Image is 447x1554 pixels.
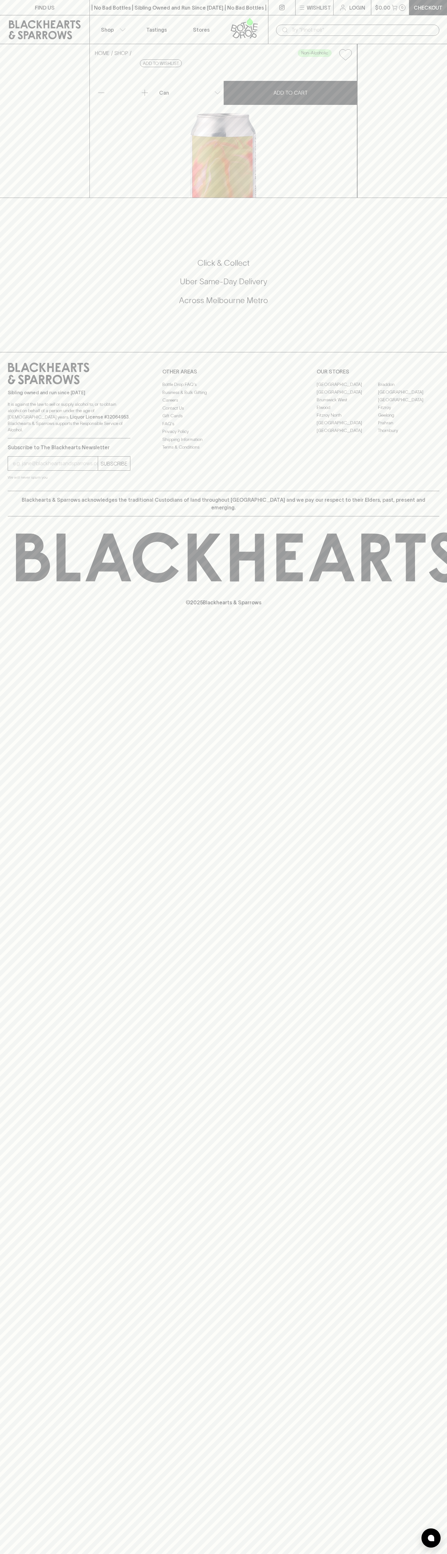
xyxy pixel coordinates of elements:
button: ADD TO CART [224,81,357,105]
a: Stores [179,15,224,44]
a: [GEOGRAPHIC_DATA] [317,427,378,434]
p: Shop [101,26,114,34]
a: Contact Us [162,404,285,412]
p: We will never spam you [8,474,130,481]
p: $0.00 [375,4,390,12]
h5: Uber Same-Day Delivery [8,276,439,287]
p: Wishlist [307,4,331,12]
a: Tastings [134,15,179,44]
a: [GEOGRAPHIC_DATA] [317,388,378,396]
p: Tastings [146,26,167,34]
p: Can [159,89,169,97]
p: Stores [193,26,210,34]
a: Terms & Conditions [162,443,285,451]
p: Checkout [414,4,443,12]
p: Blackhearts & Sparrows acknowledges the traditional Custodians of land throughout [GEOGRAPHIC_DAT... [12,496,435,511]
p: 0 [401,6,404,9]
a: SHOP [114,50,128,56]
a: Bottle Drop FAQ's [162,381,285,388]
a: Fitzroy [378,404,439,411]
a: [GEOGRAPHIC_DATA] [378,388,439,396]
a: Thornbury [378,427,439,434]
a: Business & Bulk Gifting [162,388,285,396]
input: e.g. jane@blackheartsandsparrows.com.au [13,459,98,469]
a: Brunswick West [317,396,378,404]
a: Gift Cards [162,412,285,420]
a: FAQ's [162,420,285,428]
a: [GEOGRAPHIC_DATA] [378,396,439,404]
p: OTHER AREAS [162,368,285,375]
img: 29376.png [90,66,357,198]
span: Non-Alcoholic [298,50,331,56]
h5: Across Melbourne Metro [8,295,439,306]
div: Can [157,86,223,99]
p: ADD TO CART [274,89,308,97]
a: Geelong [378,411,439,419]
button: SUBSCRIBE [98,457,130,470]
p: Sibling owned and run since [DATE] [8,389,130,396]
p: FIND US [35,4,55,12]
p: SUBSCRIBE [101,460,127,467]
a: [GEOGRAPHIC_DATA] [317,381,378,388]
a: Prahran [378,419,439,427]
input: Try "Pinot noir" [291,25,434,35]
button: Shop [90,15,135,44]
div: Call to action block [8,232,439,339]
img: bubble-icon [428,1535,434,1541]
p: Login [349,4,365,12]
button: Add to wishlist [337,47,354,63]
a: Braddon [378,381,439,388]
h5: Click & Collect [8,258,439,268]
button: Add to wishlist [140,59,182,67]
a: Shipping Information [162,436,285,443]
a: Elwood [317,404,378,411]
p: Subscribe to The Blackhearts Newsletter [8,443,130,451]
p: It is against the law to sell or supply alcohol to, or to obtain alcohol on behalf of a person un... [8,401,130,433]
a: [GEOGRAPHIC_DATA] [317,419,378,427]
a: HOME [95,50,110,56]
a: Privacy Policy [162,428,285,436]
strong: Liquor License #32064953 [70,414,129,420]
a: Careers [162,396,285,404]
p: OUR STORES [317,368,439,375]
a: Fitzroy North [317,411,378,419]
